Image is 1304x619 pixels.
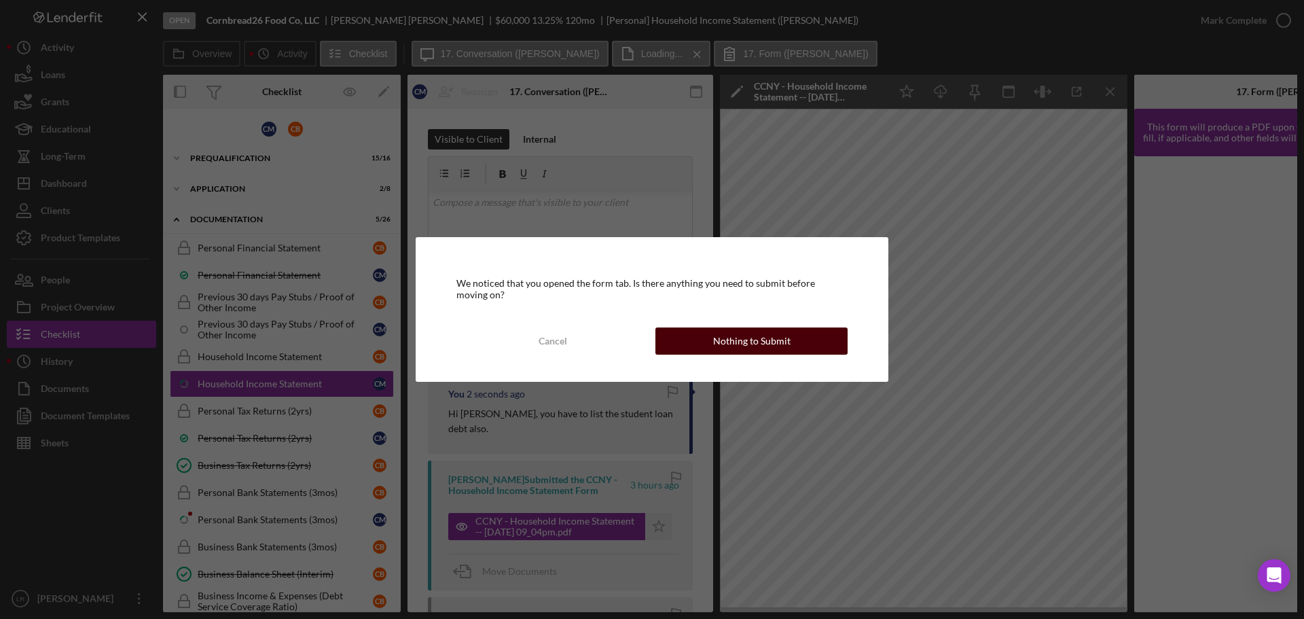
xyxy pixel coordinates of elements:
div: Open Intercom Messenger [1258,559,1290,592]
div: Nothing to Submit [713,328,791,355]
div: We noticed that you opened the form tab. Is there anything you need to submit before moving on? [456,278,848,300]
button: Nothing to Submit [655,328,848,355]
div: Cancel [539,328,567,355]
button: Cancel [456,328,649,355]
